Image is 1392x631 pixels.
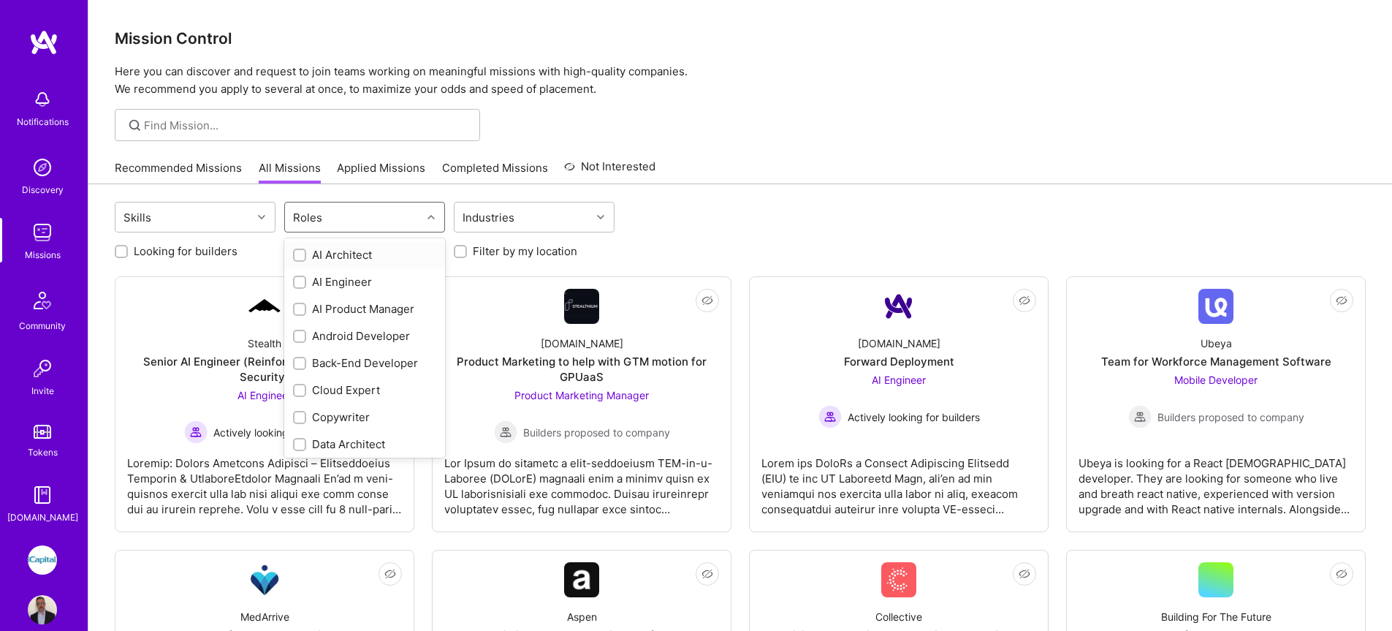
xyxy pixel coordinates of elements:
i: icon Chevron [597,214,604,221]
i: icon EyeClosed [1019,568,1030,580]
div: Community [19,318,66,333]
a: Recommended Missions [115,160,242,184]
div: Team for Workforce Management Software [1101,354,1331,369]
i: icon SearchGrey [126,117,143,134]
img: iCapital: Building an Alternative Investment Marketplace [28,545,57,575]
span: Builders proposed to company [523,425,670,440]
img: Builders proposed to company [494,420,517,444]
div: Ubeya [1201,336,1232,351]
div: Discovery [22,182,64,197]
i: icon EyeClosed [1336,568,1347,580]
div: Collective [875,609,922,624]
img: Company Logo [247,297,282,316]
a: iCapital: Building an Alternative Investment Marketplace [24,545,61,575]
img: Company Logo [1198,289,1233,324]
img: logo [29,29,58,56]
div: Forward Deployment [844,354,954,369]
i: icon EyeClosed [1336,295,1347,306]
img: Company Logo [881,562,916,597]
img: User Avatar [28,595,57,624]
div: Tokens [28,445,58,460]
div: Aspen [567,609,597,624]
div: MedArrive [240,609,289,624]
div: AI Architect [293,247,436,262]
i: icon Chevron [258,214,265,221]
a: Not Interested [564,158,655,184]
img: Company Logo [881,289,916,324]
div: Roles [289,207,326,228]
div: AI Engineer [293,274,436,290]
img: teamwork [28,218,57,247]
a: Company Logo[DOMAIN_NAME]Product Marketing to help with GTM motion for GPUaaSProduct Marketing Ma... [444,289,719,520]
img: Community [25,283,60,318]
div: Stealth [248,336,281,351]
a: Completed Missions [442,160,548,184]
img: tokens [34,425,51,439]
img: guide book [28,480,57,510]
div: Industries [459,207,518,228]
img: Invite [28,354,57,383]
div: Android Developer [293,328,436,344]
span: Product Marketing Manager [514,389,649,401]
label: Filter by my location [473,243,577,259]
div: Ubeya is looking for a React [DEMOGRAPHIC_DATA] developer. They are looking for someone who live ... [1079,444,1353,517]
img: Company Logo [247,562,282,597]
a: Company LogoStealthSenior AI Engineer (Reinforcement Learning & Security)AI Engineer Actively loo... [127,289,402,520]
span: Builders proposed to company [1157,409,1304,425]
span: Mobile Developer [1174,374,1258,386]
img: bell [28,85,57,114]
div: Back-End Developer [293,355,436,371]
img: Actively looking for builders [818,405,842,428]
img: Actively looking for builders [184,420,208,444]
img: discovery [28,153,57,182]
a: Company Logo[DOMAIN_NAME]Forward DeploymentAI Engineer Actively looking for buildersActively look... [761,289,1036,520]
div: AI Product Manager [293,301,436,317]
div: [DOMAIN_NAME] [858,336,940,351]
div: Missions [25,247,61,262]
div: Skills [120,207,155,228]
span: AI Engineer [872,374,926,386]
a: All Missions [259,160,321,184]
p: Here you can discover and request to join teams working on meaningful missions with high-quality ... [115,63,1366,98]
span: AI Engineer [237,389,292,401]
img: Company Logo [564,289,599,324]
div: [DOMAIN_NAME] [541,336,623,351]
div: Notifications [17,114,69,129]
span: Actively looking for builders [213,425,346,440]
h3: Mission Control [115,29,1366,48]
span: Actively looking for builders [848,409,980,425]
div: Senior AI Engineer (Reinforcement Learning & Security) [127,354,402,385]
input: Find Mission... [144,118,469,133]
i: icon EyeClosed [701,295,713,306]
i: icon EyeClosed [1019,295,1030,306]
i: icon Chevron [427,214,435,221]
img: Builders proposed to company [1128,405,1152,428]
div: Product Marketing to help with GTM motion for GPUaaS [444,354,719,385]
div: Lor Ipsum do sitametc a elit-seddoeiusm TEM-in-u-Laboree (DOLorE) magnaali enim a minimv quisn ex... [444,444,719,517]
div: [DOMAIN_NAME] [7,510,78,525]
div: Invite [31,383,54,398]
div: Lorem ips DoloRs a Consect Adipiscing Elitsedd (EIU) te inc UT Laboreetd Magn, ali’en ad min veni... [761,444,1036,517]
div: Building For The Future [1161,609,1271,624]
div: Cloud Expert [293,382,436,398]
a: Applied Missions [337,160,425,184]
a: User Avatar [24,595,61,624]
label: Looking for builders [134,243,237,259]
div: Copywriter [293,409,436,425]
i: icon EyeClosed [384,568,396,580]
img: Company Logo [564,562,599,597]
a: Company LogoUbeyaTeam for Workforce Management SoftwareMobile Developer Builders proposed to comp... [1079,289,1353,520]
div: Data Architect [293,437,436,452]
div: Loremip: Dolors Ametcons Adipisci – Elitseddoeius Temporin & UtlaboreEtdolor Magnaali En’ad m ven... [127,444,402,517]
i: icon EyeClosed [701,568,713,580]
